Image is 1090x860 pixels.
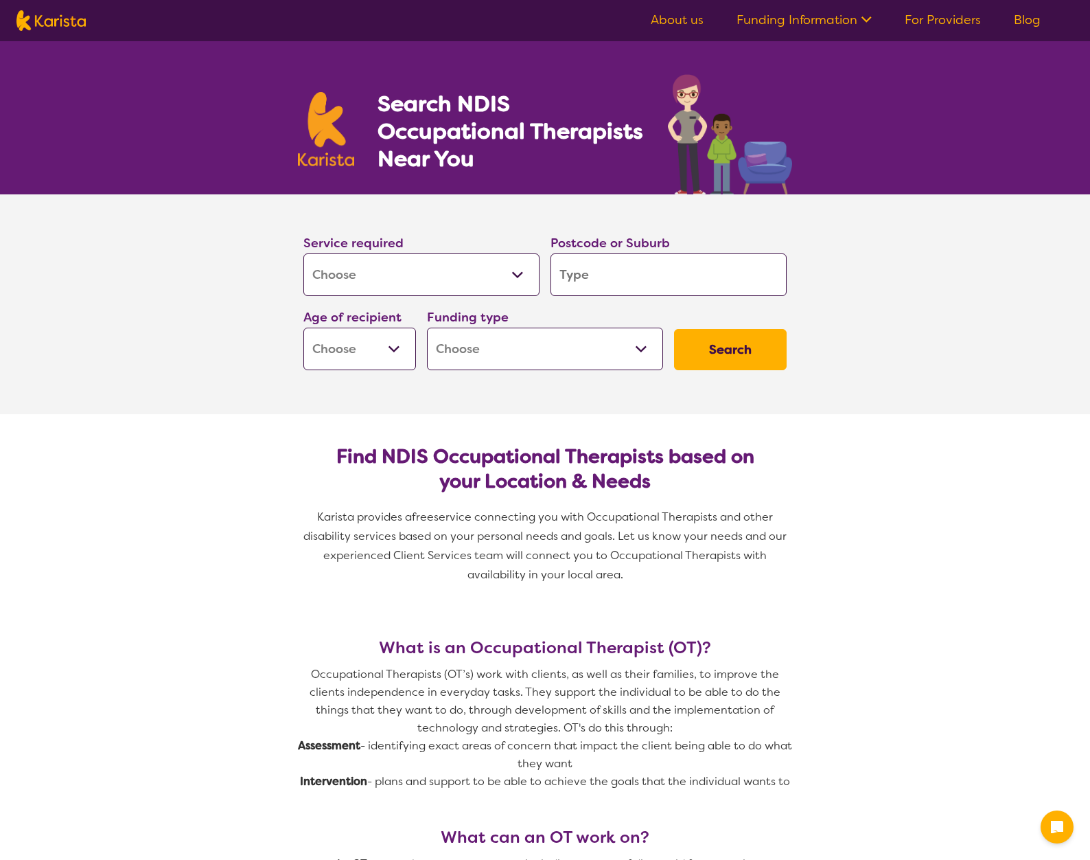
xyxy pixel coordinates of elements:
[550,235,670,251] label: Postcode or Suburb
[378,90,645,172] h1: Search NDIS Occupational Therapists Near You
[427,309,509,326] label: Funding type
[298,738,360,753] strong: Assessment
[298,828,792,847] h3: What can an OT work on?
[300,774,367,789] strong: Intervention
[16,10,86,31] img: Karista logo
[412,510,434,524] span: free
[298,666,792,737] p: Occupational Therapists (OT’s) work with clients, as well as their families, to improve the clien...
[298,773,792,791] p: - plans and support to be able to achieve the goals that the individual wants to
[314,444,776,494] h2: Find NDIS Occupational Therapists based on your Location & Needs
[303,309,402,326] label: Age of recipient
[550,253,787,296] input: Type
[303,235,404,251] label: Service required
[1014,12,1041,28] a: Blog
[317,510,412,524] span: Karista provides a
[674,329,787,370] button: Search
[651,12,704,28] a: About us
[298,638,792,657] h3: What is an Occupational Therapist (OT)?
[303,510,789,582] span: service connecting you with Occupational Therapists and other disability services based on your p...
[905,12,981,28] a: For Providers
[298,737,792,773] p: - identifying exact areas of concern that impact the client being able to do what they want
[668,74,792,194] img: occupational-therapy
[298,92,354,166] img: Karista logo
[737,12,872,28] a: Funding Information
